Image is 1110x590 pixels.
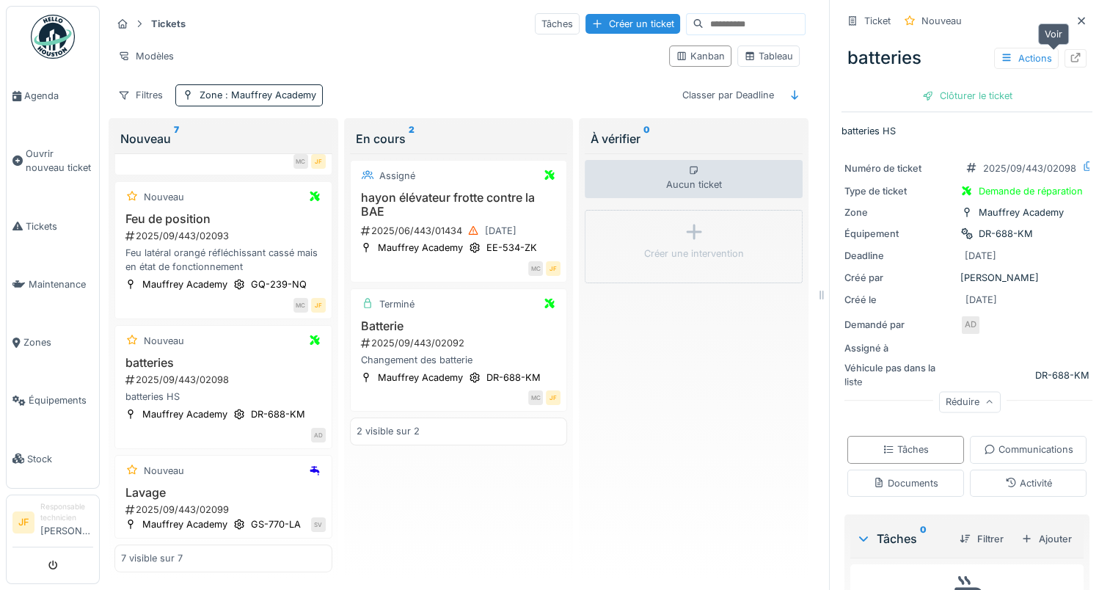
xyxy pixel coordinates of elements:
[121,486,326,500] h3: Lavage
[251,277,307,291] div: GQ-239-NQ
[856,530,948,547] div: Tâches
[873,476,938,490] div: Documents
[359,222,561,240] div: 2025/06/443/01434
[7,430,99,488] a: Stock
[844,341,954,355] div: Assigné à
[954,529,1009,549] div: Filtrer
[485,224,516,238] div: [DATE]
[357,353,561,367] div: Changement des batterie
[311,428,326,442] div: AD
[844,227,954,241] div: Équipement
[121,551,183,565] div: 7 visible sur 7
[293,154,308,169] div: MC
[31,15,75,59] img: Badge_color-CXgf-gQk.svg
[844,361,954,389] div: Véhicule pas dans la liste
[844,271,1089,285] div: [PERSON_NAME]
[1038,23,1069,45] div: Voir
[40,501,93,524] div: Responsable technicien
[378,371,463,385] div: Mauffrey Academy
[883,442,929,456] div: Tâches
[1005,476,1052,490] div: Activité
[546,261,561,276] div: JF
[486,241,537,255] div: EE-534-ZK
[921,14,962,28] div: Nouveau
[142,277,227,291] div: Mauffrey Academy
[979,227,1033,241] div: DR-688-KM
[174,130,179,147] sup: 7
[124,229,326,243] div: 2025/09/443/02093
[844,205,954,219] div: Zone
[124,373,326,387] div: 2025/09/443/02098
[979,184,1083,198] div: Demande de réparation
[124,503,326,517] div: 2025/09/443/02099
[293,298,308,313] div: MC
[379,169,415,183] div: Assigné
[979,205,1064,219] div: Mauffrey Academy
[994,48,1059,69] div: Actions
[7,313,99,371] a: Zones
[357,191,561,219] h3: hayon élévateur frotte contre la BAE
[916,86,1018,106] div: Clôturer le ticket
[144,334,184,348] div: Nouveau
[26,147,93,175] span: Ouvrir nouveau ticket
[528,390,543,405] div: MC
[585,14,680,34] div: Créer un ticket
[12,511,34,533] li: JF
[844,161,954,175] div: Numéro de ticket
[644,247,744,261] div: Créer une intervention
[12,501,93,547] a: JF Responsable technicien[PERSON_NAME]
[112,84,169,106] div: Filtres
[311,517,326,532] div: SV
[357,424,420,438] div: 2 visible sur 2
[591,130,797,147] div: À vérifier
[939,391,1001,412] div: Réduire
[112,45,180,67] div: Modèles
[311,298,326,313] div: JF
[121,390,326,404] div: batteries HS
[864,14,891,28] div: Ticket
[23,335,93,349] span: Zones
[27,452,93,466] span: Stock
[378,241,463,255] div: Mauffrey Academy
[984,442,1073,456] div: Communications
[251,517,301,531] div: GS-770-LA
[841,39,1092,77] div: batteries
[528,261,543,276] div: MC
[409,130,415,147] sup: 2
[546,390,561,405] div: JF
[844,271,954,285] div: Créé par
[142,407,227,421] div: Mauffrey Academy
[121,356,326,370] h3: batteries
[311,154,326,169] div: JF
[960,315,981,335] div: AD
[676,84,781,106] div: Classer par Deadline
[844,318,954,332] div: Demandé par
[145,17,191,31] strong: Tickets
[144,464,184,478] div: Nouveau
[643,130,650,147] sup: 0
[379,297,415,311] div: Terminé
[356,130,562,147] div: En cours
[844,249,954,263] div: Deadline
[200,88,316,102] div: Zone
[7,67,99,125] a: Agenda
[535,13,580,34] div: Tâches
[920,530,927,547] sup: 0
[222,90,316,101] span: : Mauffrey Academy
[142,517,227,531] div: Mauffrey Academy
[357,319,561,333] h3: Batterie
[26,219,93,233] span: Tickets
[251,407,305,421] div: DR-688-KM
[844,184,954,198] div: Type de ticket
[40,501,93,544] li: [PERSON_NAME]
[844,293,954,307] div: Créé le
[29,277,93,291] span: Maintenance
[144,190,184,204] div: Nouveau
[121,212,326,226] h3: Feu de position
[676,49,725,63] div: Kanban
[1035,368,1089,382] div: DR-688-KM
[120,130,326,147] div: Nouveau
[744,49,793,63] div: Tableau
[24,89,93,103] span: Agenda
[359,336,561,350] div: 2025/09/443/02092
